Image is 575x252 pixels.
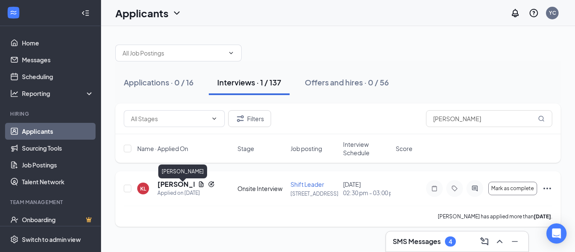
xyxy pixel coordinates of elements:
div: Offers and hires · 0 / 56 [305,77,389,88]
a: Applicants [22,123,94,140]
input: Search in interviews [426,110,552,127]
div: Switch to admin view [22,235,81,244]
svg: Settings [10,235,19,244]
span: Mark as complete [491,186,534,191]
h1: Applicants [115,6,168,20]
svg: Note [429,185,439,192]
a: Home [22,34,94,51]
svg: Document [198,181,205,188]
div: Hiring [10,110,92,117]
svg: Reapply [208,181,215,188]
svg: ChevronDown [211,115,218,122]
div: Interviews · 1 / 137 [217,77,281,88]
div: Onsite Interview [237,184,285,193]
div: YC [549,9,556,16]
p: [PERSON_NAME] has applied more than . [438,213,552,220]
span: Stage [237,144,254,153]
svg: MagnifyingGlass [538,115,545,122]
svg: Ellipses [542,183,552,194]
div: Open Intercom Messenger [546,223,567,244]
a: Messages [22,51,94,68]
span: Job posting [290,144,322,153]
span: Name · Applied On [137,144,188,153]
button: ComposeMessage [478,235,491,248]
svg: Collapse [81,9,90,17]
a: Talent Network [22,173,94,190]
b: [DATE] [534,213,551,220]
svg: Notifications [510,8,520,18]
input: All Job Postings [122,48,224,58]
svg: QuestionInfo [529,8,539,18]
a: Sourcing Tools [22,140,94,157]
span: 02:30 pm - 03:00 pm [343,188,391,197]
svg: Tag [450,185,460,192]
svg: Filter [235,114,245,124]
svg: ComposeMessage [479,236,490,247]
div: Reporting [22,89,94,98]
svg: WorkstreamLogo [9,8,18,17]
button: Mark as complete [488,182,537,195]
span: Score [396,144,413,153]
div: [DATE] [343,180,391,197]
div: Applied on [DATE] [157,189,215,197]
svg: ChevronDown [228,50,234,56]
svg: Analysis [10,89,19,98]
svg: ActiveChat [470,185,480,192]
h3: SMS Messages [393,237,441,246]
div: [PERSON_NAME] [158,164,207,178]
p: [STREET_ADDRESS] [290,190,338,197]
div: KL [140,185,146,192]
svg: ChevronUp [495,236,505,247]
div: Team Management [10,199,92,206]
div: Applications · 0 / 16 [124,77,194,88]
svg: Minimize [510,236,520,247]
a: Scheduling [22,68,94,85]
a: OnboardingCrown [22,211,94,228]
svg: ChevronDown [172,8,182,18]
button: ChevronUp [493,235,506,248]
button: Minimize [508,235,522,248]
input: All Stages [131,114,208,123]
div: 4 [449,238,452,245]
button: Filter Filters [228,110,271,127]
span: Interview Schedule [343,140,391,157]
h5: [PERSON_NAME] [157,180,194,189]
span: Shift Leader [290,180,324,188]
a: Job Postings [22,157,94,173]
